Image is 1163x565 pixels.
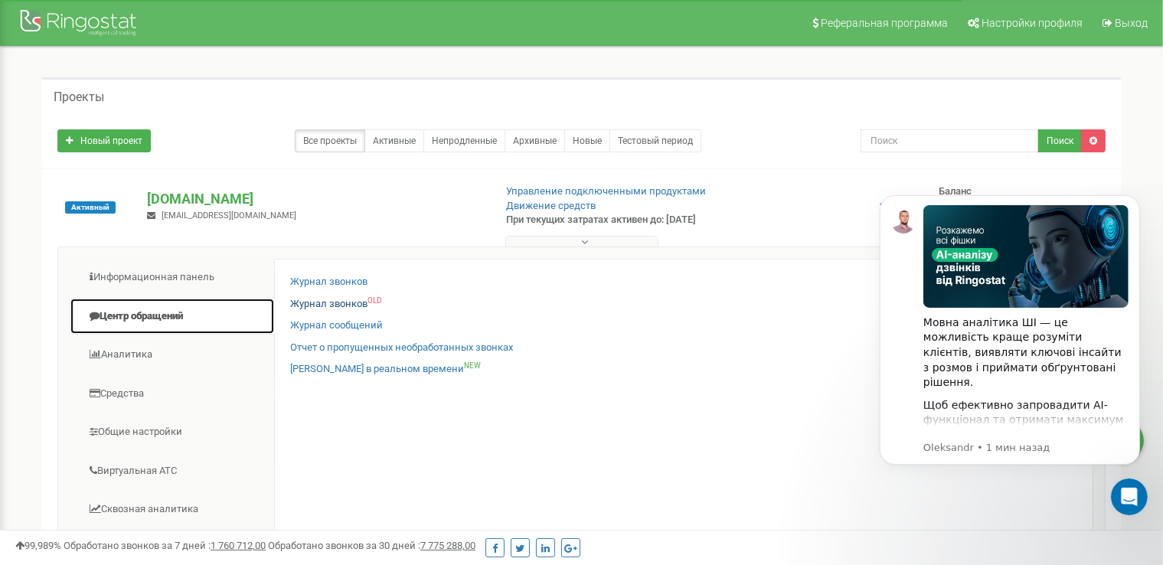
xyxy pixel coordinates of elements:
[564,129,610,152] a: Новые
[1038,129,1082,152] button: Поиск
[506,185,706,197] a: Управление подключенными продуктами
[506,200,596,211] a: Движение средств
[70,375,275,413] a: Средства
[1111,478,1148,515] iframe: Intercom live chat
[290,297,381,312] a: Журнал звонковOLD
[70,452,275,490] a: Виртуальная АТС
[290,341,513,355] a: Отчет о пропущенных необработанных звонках
[211,540,266,551] u: 1 760 712,00
[54,90,104,104] h5: Проекты
[857,172,1163,524] iframe: Intercom notifications сообщение
[147,189,481,209] p: [DOMAIN_NAME]
[290,362,481,377] a: [PERSON_NAME] в реальном времениNEW
[57,129,151,152] a: Новый проект
[290,318,383,333] a: Журнал сообщений
[368,296,381,305] sup: OLD
[423,129,505,152] a: Непродленные
[70,413,275,451] a: Общие настройки
[506,213,751,227] p: При текущих затратах активен до: [DATE]
[295,129,365,152] a: Все проекты
[821,17,948,29] span: Реферальная программа
[64,540,266,551] span: Обработано звонков за 7 дней :
[70,491,275,528] a: Сквозная аналитика
[464,361,481,370] sup: NEW
[70,298,275,335] a: Центр обращений
[364,129,424,152] a: Активные
[1115,17,1148,29] span: Выход
[70,259,275,296] a: Информационная панель
[982,17,1083,29] span: Настройки профиля
[505,129,565,152] a: Архивные
[65,201,116,214] span: Активный
[15,540,61,551] span: 99,989%
[420,540,475,551] u: 7 775 288,00
[268,540,475,551] span: Обработано звонков за 30 дней :
[70,336,275,374] a: Аналитика
[861,129,1039,152] input: Поиск
[290,275,368,289] a: Журнал звонков
[609,129,701,152] a: Тестовый период
[162,211,296,220] span: [EMAIL_ADDRESS][DOMAIN_NAME]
